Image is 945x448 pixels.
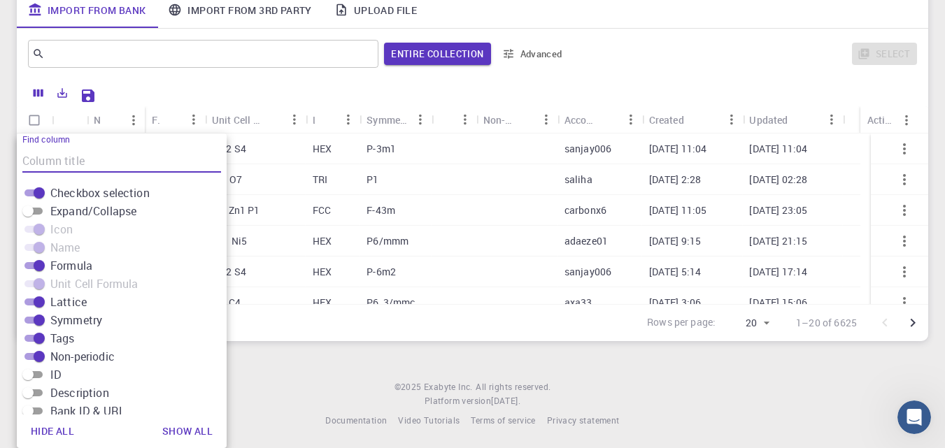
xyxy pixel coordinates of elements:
p: HEX [313,142,332,156]
p: [DATE] 21:15 [749,234,807,248]
p: F-43m [367,203,395,217]
span: Support [28,10,78,22]
div: Columns [17,133,227,448]
p: [DATE] 11:05 [649,203,707,217]
div: Unit Cell Formula [205,106,306,133]
button: Show all [151,417,224,445]
p: [DATE] 3:06 [649,296,702,310]
p: [DATE] 02:28 [749,173,807,187]
button: Sort [261,108,283,131]
button: Menu [535,108,557,131]
div: Name [87,106,145,133]
div: Non-periodic [483,106,513,133]
button: Menu [720,108,742,131]
button: Hide all [20,417,85,445]
span: [DATE] . [491,395,520,406]
p: P-6m2 [367,265,396,279]
span: Symmetry [50,312,102,328]
div: Lattice [306,106,360,133]
button: Menu [454,108,476,131]
span: Non-periodic [50,348,115,365]
p: P6_3/mmc [367,296,415,310]
div: Icon [52,106,87,133]
p: [DATE] 11:04 [649,142,707,156]
button: Sort [597,108,620,131]
p: [DATE] 2:28 [649,173,702,187]
span: Lattice [50,294,87,310]
a: Privacy statement [547,414,620,428]
p: sanjay006 [564,142,611,156]
div: Account [557,106,642,133]
button: Sort [788,108,811,131]
p: [DATE] 5:14 [649,265,702,279]
button: Menu [620,108,642,131]
button: Sort [160,108,183,131]
p: carbonx6 [564,203,606,217]
button: Sort [439,108,461,131]
button: Menu [183,108,205,131]
p: Rows per page: [647,315,716,331]
div: Lattice [313,106,315,133]
label: Find column [22,133,70,145]
button: Columns [27,82,50,104]
button: Menu [820,108,843,131]
div: Actions [867,106,895,133]
span: Name [50,239,80,256]
span: Icon [50,221,73,238]
span: Video Tutorials [398,414,460,426]
p: FCC [313,203,331,217]
span: Unit Cell Formula [50,275,138,292]
button: Menu [409,108,432,131]
p: Mo2 S4 [212,142,246,156]
span: Platform version [425,394,491,408]
p: HEX [313,265,332,279]
span: Terms of service [471,414,535,426]
button: Sort [315,108,337,131]
a: Documentation [325,414,387,428]
a: Video Tutorials [398,414,460,428]
button: Menu [337,108,360,131]
p: P1 [367,173,378,187]
button: Entire collection [384,43,490,65]
p: [DATE] 23:05 [749,203,807,217]
span: Filter throughout whole library including sets (folders) [384,43,490,65]
div: Tags [432,106,476,133]
div: Account [564,106,597,133]
p: [DATE] 11:04 [749,142,807,156]
p: sanjay006 [564,265,611,279]
button: Sort [684,108,706,131]
div: Created [649,106,684,133]
div: Actions [860,106,918,133]
p: [DATE] 9:15 [649,234,702,248]
span: ID [50,366,62,383]
button: Sort [513,108,535,131]
div: 20 [721,313,774,333]
p: P6/mmm [367,234,408,248]
div: Created [642,106,743,133]
p: [DATE] 15:06 [749,296,807,310]
button: Menu [283,108,306,131]
span: Formula [50,257,92,274]
p: 1–20 of 6625 [796,316,857,330]
div: Unit Cell Formula [212,106,261,133]
p: P-3m1 [367,142,396,156]
span: Tags [50,330,75,347]
div: Formula [152,106,160,133]
p: La1 Ni5 [212,234,247,248]
p: Li1 Zn1 P1 [212,203,260,217]
p: Ti6 C4 [212,296,241,310]
span: Documentation [325,414,387,426]
a: [DATE]. [491,394,520,408]
a: Terms of service [471,414,535,428]
div: Name [94,106,100,133]
span: © 2025 [395,380,424,394]
div: Symmetry [367,106,408,133]
p: HEX [313,296,332,310]
div: Formula [145,106,205,133]
span: Bank ID & URL [50,403,125,419]
span: Expand/Collapse [50,203,136,219]
div: Updated [749,106,788,133]
iframe: Intercom live chat [897,400,931,434]
span: All rights reserved. [476,380,550,394]
p: saliha [564,173,592,187]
